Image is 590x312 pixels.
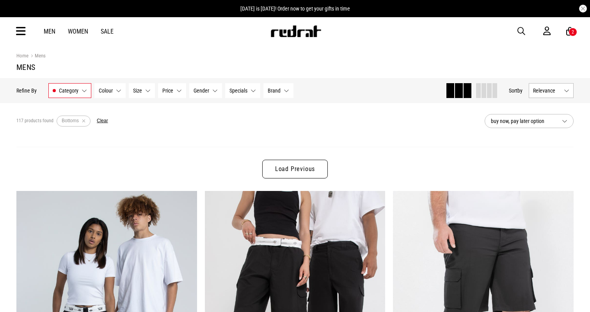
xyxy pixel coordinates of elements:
[491,116,556,126] span: buy now, pay later option
[99,87,113,94] span: Colour
[263,83,293,98] button: Brand
[59,87,78,94] span: Category
[16,62,574,72] h1: Mens
[529,83,574,98] button: Relevance
[133,87,142,94] span: Size
[101,28,114,35] a: Sale
[28,53,46,60] a: Mens
[194,87,209,94] span: Gender
[44,28,55,35] a: Men
[16,53,28,59] a: Home
[48,83,91,98] button: Category
[572,29,574,35] div: 2
[189,83,222,98] button: Gender
[229,87,247,94] span: Specials
[129,83,155,98] button: Size
[62,118,79,123] span: Bottoms
[533,87,561,94] span: Relevance
[97,118,108,124] button: Clear
[566,27,574,36] a: 2
[16,87,37,94] p: Refine By
[485,114,574,128] button: buy now, pay later option
[240,5,350,12] span: [DATE] is [DATE]! Order now to get your gifts in time
[16,118,53,124] span: 117 products found
[517,87,522,94] span: by
[225,83,260,98] button: Specials
[262,160,328,178] a: Load Previous
[68,28,88,35] a: Women
[162,87,173,94] span: Price
[270,25,322,37] img: Redrat logo
[509,86,522,95] button: Sortby
[94,83,126,98] button: Colour
[79,116,89,127] button: Remove filter
[268,87,281,94] span: Brand
[158,83,186,98] button: Price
